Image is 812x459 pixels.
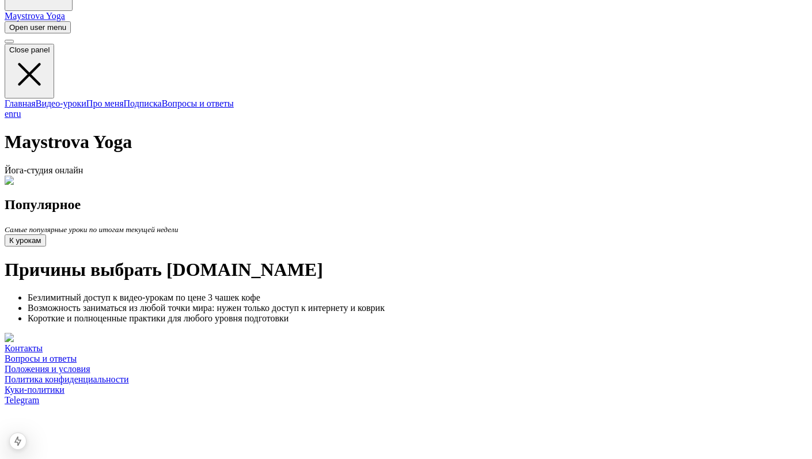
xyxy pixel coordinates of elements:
[28,293,807,303] li: Безлимитный доступ к видео-урокам по цене 3 чашек кофе
[5,333,146,343] img: Причины выбрать maystrova.yoga
[5,354,77,363] a: Вопросы и ответы
[5,131,807,153] h1: Maystrova Yoga
[5,374,129,384] a: Политика конфиденциальности
[5,385,64,394] a: Куки-политики
[5,21,71,33] button: Open user menu
[5,44,54,98] button: Close panel
[9,23,66,32] span: Open user menu
[5,259,807,280] h1: Причины выбрать [DOMAIN_NAME]
[36,98,86,108] a: Видео-уроки
[5,197,807,213] h2: Популярное
[86,98,124,108] a: Про меня
[13,109,21,119] a: ru
[124,98,162,108] a: Подписка
[5,11,65,21] a: Maystrova Yoga
[5,165,83,175] span: Йога-студия онлайн
[5,364,90,374] a: Положения и условия
[5,176,73,186] img: Kate Maystrova
[5,343,807,395] nav: Footer
[28,313,807,324] li: Короткие и полноценные практики для любого уровня подготовки
[5,395,39,405] span: Telegram
[5,98,36,108] a: Главная
[5,225,178,234] i: Самые популярные уроки по итогам текущей недели
[5,343,43,353] a: Контакты
[5,109,13,119] a: en
[5,234,46,246] button: К урокам
[162,98,234,108] a: Вопросы и ответы
[28,303,807,313] li: Возможность заниматься из любой точки мира: нужен только доступ к интернету и коврик
[5,235,46,245] a: К урокам
[9,45,50,54] span: Close panel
